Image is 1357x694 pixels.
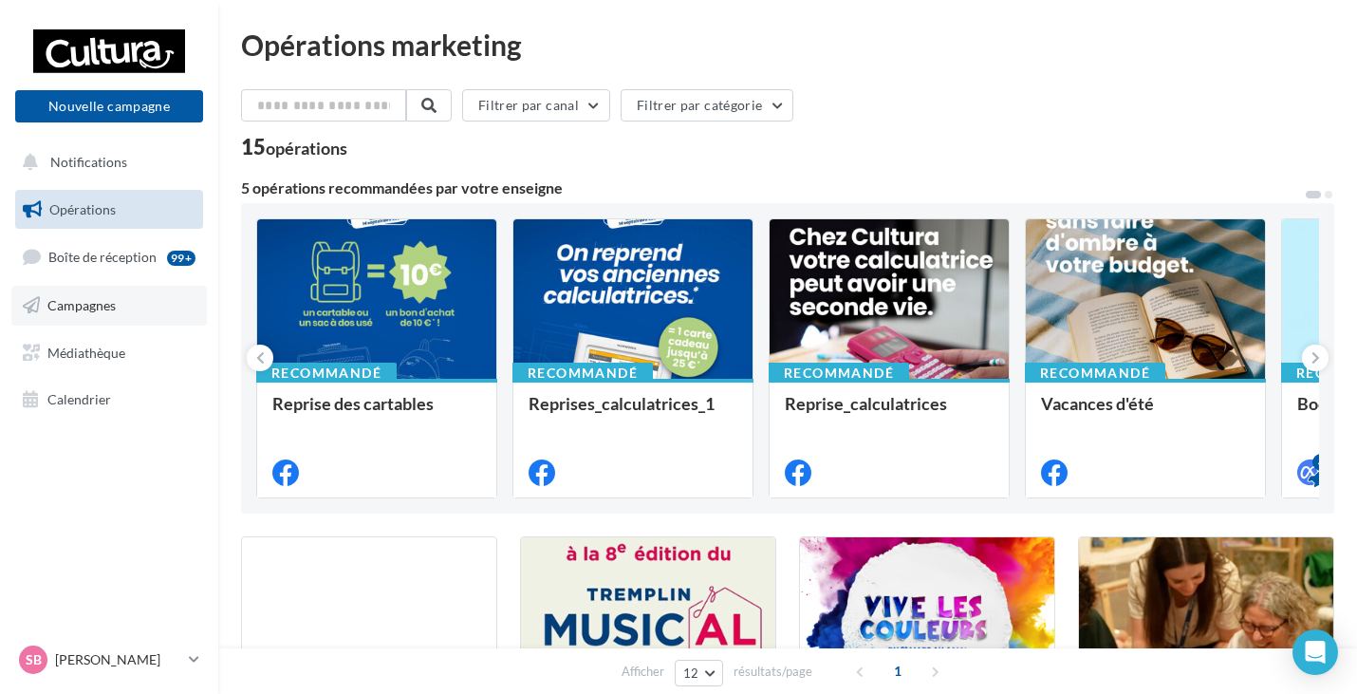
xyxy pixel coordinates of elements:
[241,30,1334,59] div: Opérations marketing
[256,363,397,384] div: Recommandé
[11,380,207,420] a: Calendrier
[50,154,127,170] span: Notifications
[622,663,664,681] span: Afficher
[621,89,793,122] button: Filtrer par catégorie
[272,394,481,432] div: Reprise des cartables
[11,142,199,182] button: Notifications
[47,344,125,360] span: Médiathèque
[11,286,207,326] a: Campagnes
[55,650,181,669] p: [PERSON_NAME]
[1041,394,1250,432] div: Vacances d'été
[683,666,699,681] span: 12
[11,333,207,373] a: Médiathèque
[26,650,42,669] span: SB
[266,140,347,157] div: opérations
[11,190,207,230] a: Opérations
[47,391,111,407] span: Calendrier
[15,642,203,678] a: SB [PERSON_NAME]
[47,297,116,313] span: Campagnes
[167,251,195,266] div: 99+
[462,89,610,122] button: Filtrer par canal
[241,180,1304,196] div: 5 opérations recommandées par votre enseigne
[769,363,909,384] div: Recommandé
[1312,454,1329,471] div: 4
[785,394,994,432] div: Reprise_calculatrices
[512,363,653,384] div: Recommandé
[15,90,203,122] button: Nouvelle campagne
[675,660,723,686] button: 12
[1292,629,1338,675] div: Open Intercom Messenger
[11,236,207,277] a: Boîte de réception99+
[734,663,812,681] span: résultats/page
[48,249,157,265] span: Boîte de réception
[241,137,347,158] div: 15
[883,656,913,686] span: 1
[1025,363,1165,384] div: Recommandé
[529,394,737,432] div: Reprises_calculatrices_1
[49,201,116,217] span: Opérations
